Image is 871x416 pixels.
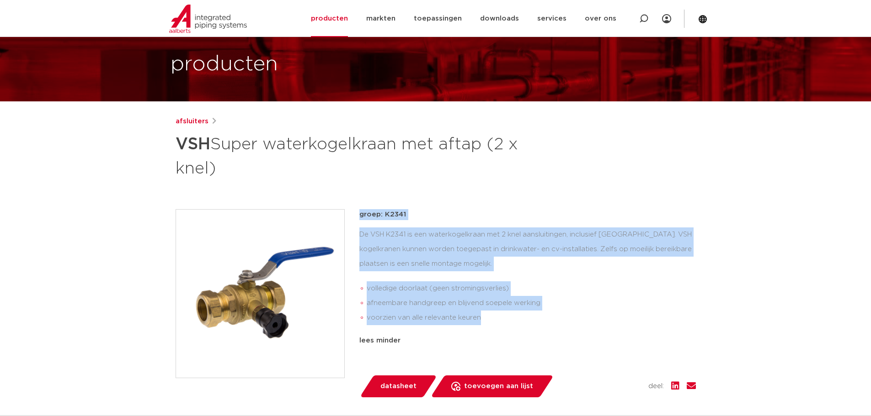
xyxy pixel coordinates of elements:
strong: VSH [176,136,210,153]
p: groep: K2341 [359,209,696,220]
li: voorzien van alle relevante keuren [367,311,696,325]
div: lees minder [359,335,696,346]
span: toevoegen aan lijst [464,379,533,394]
h1: Super waterkogelkraan met aftap (2 x knel) [176,131,519,180]
span: deel: [648,381,664,392]
a: datasheet [359,375,437,397]
span: datasheet [380,379,417,394]
li: afneembare handgreep en blijvend soepele werking [367,296,696,311]
li: volledige doorlaat (geen stromingsverlies) [367,281,696,296]
div: De VSH K2341 is een waterkogelkraan met 2 knel aansluitingen, inclusief [GEOGRAPHIC_DATA]. VSH ko... [359,227,696,328]
a: afsluiters [176,116,208,127]
img: Product Image for VSH Super waterkogelkraan met aftap (2 x knel) [176,210,344,378]
h1: producten [171,50,278,79]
